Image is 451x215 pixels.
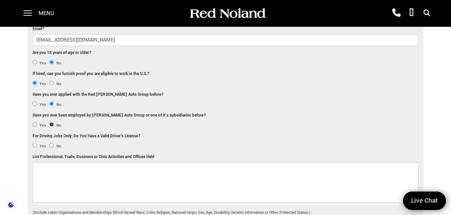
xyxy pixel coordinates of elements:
[40,143,46,150] label: Yes
[33,70,149,78] label: If hired, can you furnish proof you are eligible to work in the U.S.?
[33,112,206,119] label: Have you ever been employed by [PERSON_NAME] Auto Group or one of it’s subsidiaries before?
[33,25,44,33] label: Email
[3,201,19,208] img: Opt-Out Icon
[33,133,140,140] label: For Driving Jobs Only: Do You Have a Valid Driver's License?
[3,201,19,208] section: Click to Open Cookie Consent Modal
[40,122,46,129] label: Yes
[33,153,154,161] label: List Professional, Trade, Business or Civic Activities and Offices Held
[56,143,61,150] label: No
[403,192,446,210] a: Live Chat
[56,60,61,67] label: No
[40,101,46,109] label: Yes
[33,49,91,57] label: Are you 18 years of age or older?
[56,80,61,88] label: No
[408,196,441,205] span: Live Chat
[56,122,61,129] label: No
[40,80,46,88] label: Yes
[33,91,164,98] label: Have you ever applied with the Red [PERSON_NAME] Auto Group before?
[189,8,266,19] img: Red Noland Auto Group
[40,60,46,67] label: Yes
[56,101,61,109] label: No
